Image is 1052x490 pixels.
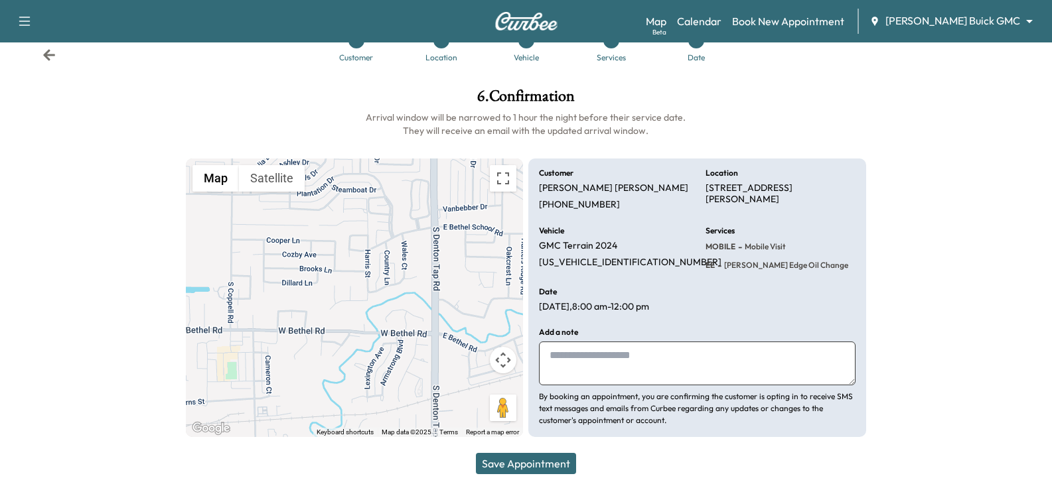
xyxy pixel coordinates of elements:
[490,347,516,373] button: Map camera controls
[597,54,626,62] div: Services
[539,227,564,235] h6: Vehicle
[652,27,666,37] div: Beta
[439,428,458,436] a: Terms (opens in new tab)
[688,54,705,62] div: Date
[339,54,373,62] div: Customer
[539,301,649,313] p: [DATE] , 8:00 am - 12:00 pm
[425,54,457,62] div: Location
[514,54,539,62] div: Vehicle
[239,165,305,192] button: Show satellite imagery
[382,428,431,436] span: Map data ©2025
[192,165,239,192] button: Show street map
[706,169,738,177] h6: Location
[742,241,786,252] span: Mobile Visit
[539,240,617,252] p: GMC Terrain 2024
[732,13,844,29] a: Book New Appointment
[539,391,855,426] p: By booking an appointment, you are confirming the customer is opting in to receive SMS text messa...
[706,227,735,235] h6: Services
[186,111,866,137] h6: Arrival window will be narrowed to 1 hour the night before their service date. They will receive ...
[490,395,516,421] button: Drag Pegman onto the map to open Street View
[539,328,578,336] h6: Add a note
[706,182,856,206] p: [STREET_ADDRESS][PERSON_NAME]
[706,241,735,252] span: MOBILE
[735,240,742,253] span: -
[466,428,519,436] a: Report a map error
[539,257,721,269] p: [US_VEHICLE_IDENTIFICATION_NUMBER]
[539,169,573,177] h6: Customer
[539,288,557,296] h6: Date
[715,259,721,272] span: -
[706,260,715,271] span: EE
[186,88,866,111] h1: 6 . Confirmation
[646,13,666,29] a: MapBeta
[189,420,233,437] a: Open this area in Google Maps (opens a new window)
[490,165,516,192] button: Toggle fullscreen view
[494,12,558,31] img: Curbee Logo
[885,13,1020,29] span: [PERSON_NAME] Buick GMC
[721,260,848,271] span: Ewing Edge Oil Change
[42,48,56,62] div: Back
[189,420,233,437] img: Google
[539,182,688,194] p: [PERSON_NAME] [PERSON_NAME]
[677,13,721,29] a: Calendar
[539,199,620,211] p: [PHONE_NUMBER]
[476,453,576,474] button: Save Appointment
[317,428,374,437] button: Keyboard shortcuts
